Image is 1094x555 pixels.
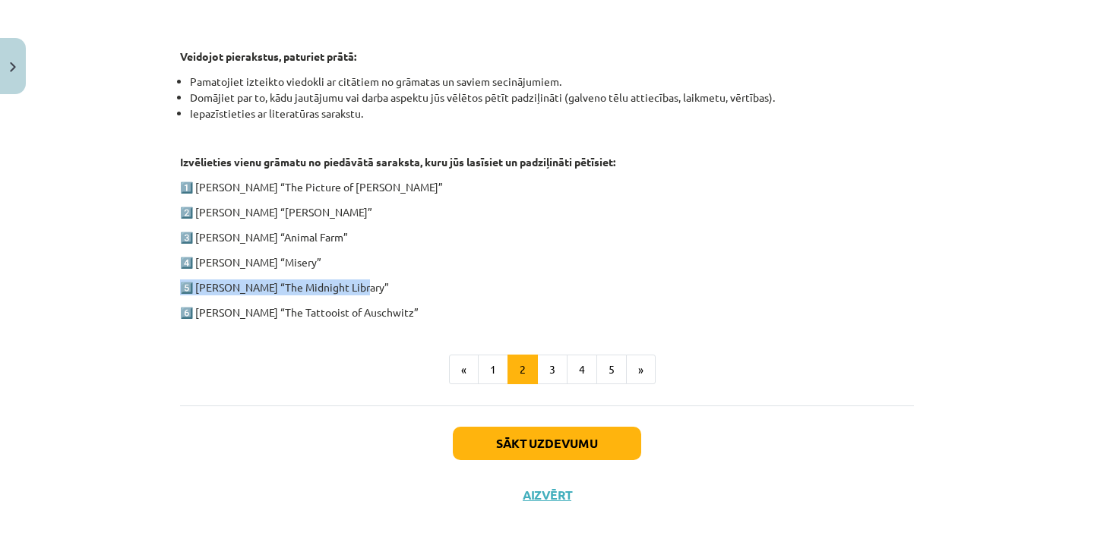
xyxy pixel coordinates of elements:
[453,427,641,460] button: Sākt uzdevumu
[180,155,615,169] strong: Izvēlieties vienu grāmatu no piedāvātā saraksta, kuru jūs lasīsiet un padziļināti pētīsiet:
[180,179,914,195] p: 1️⃣ [PERSON_NAME] “The Picture of [PERSON_NAME]”
[180,304,914,320] p: 6️⃣ [PERSON_NAME] “The Tattooist of Auschwitz”
[478,355,508,385] button: 1
[537,355,568,385] button: 3
[626,355,656,385] button: »
[190,74,914,90] li: Pamatojiet izteikto viedokli ar citātiem no grāmatas un saviem secinājumiem.
[10,62,16,72] img: icon-close-lesson-0947bae3869378f0d4975bcd49f059093ad1ed9edebbc8119c70593378902aed.svg
[180,355,914,385] nav: Page navigation example
[180,279,914,295] p: 5️⃣ [PERSON_NAME] “The Midnight Library”
[180,229,914,245] p: 3️⃣ [PERSON_NAME] “Animal Farm”
[518,487,576,503] button: Aizvērt
[190,90,914,106] li: Domājiet par to, kādu jautājumu vai darba aspektu jūs vēlētos pētīt padziļināti (galveno tēlu att...
[507,355,538,385] button: 2
[567,355,597,385] button: 4
[180,254,914,270] p: 4️⃣ [PERSON_NAME] “Misery”
[449,355,479,385] button: «
[190,106,914,121] li: Iepazīstieties ar literatūras sarakstu.
[596,355,627,385] button: 5
[180,49,356,63] strong: Veidojot pierakstus, paturiet prātā:
[180,204,914,220] p: 2️⃣ [PERSON_NAME] “[PERSON_NAME]”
